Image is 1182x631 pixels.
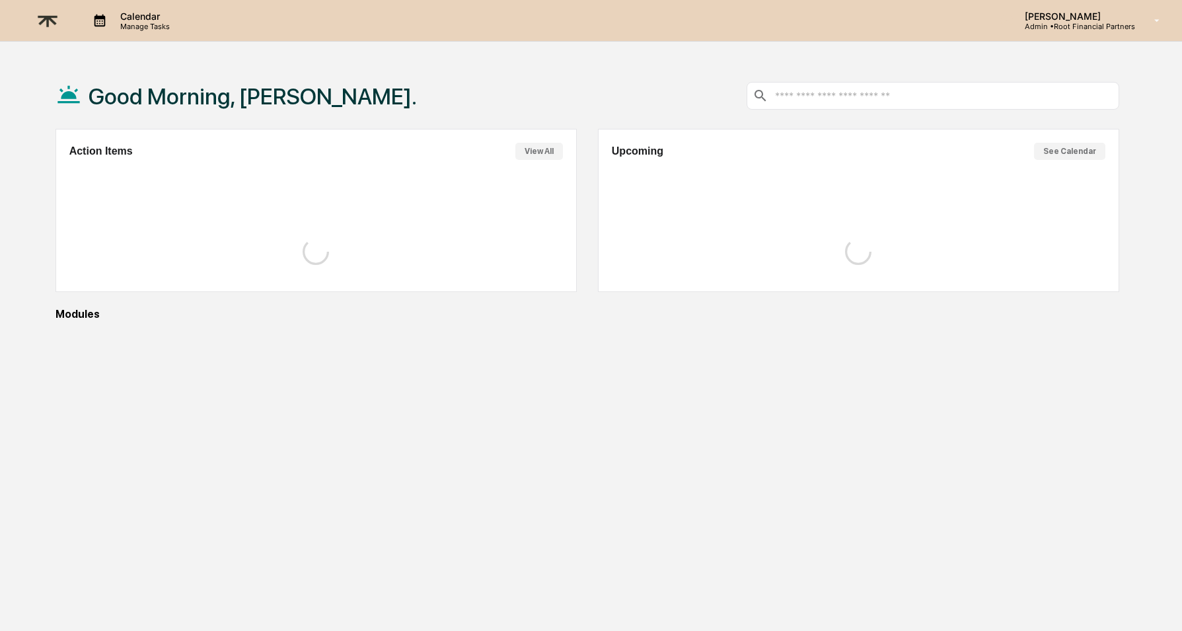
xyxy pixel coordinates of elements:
[110,22,176,31] p: Manage Tasks
[89,83,417,110] h1: Good Morning, [PERSON_NAME].
[110,11,176,22] p: Calendar
[55,308,1119,320] div: Modules
[32,5,63,37] img: logo
[1014,11,1135,22] p: [PERSON_NAME]
[515,143,563,160] button: View All
[1014,22,1135,31] p: Admin • Root Financial Partners
[69,145,133,157] h2: Action Items
[1034,143,1105,160] button: See Calendar
[612,145,663,157] h2: Upcoming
